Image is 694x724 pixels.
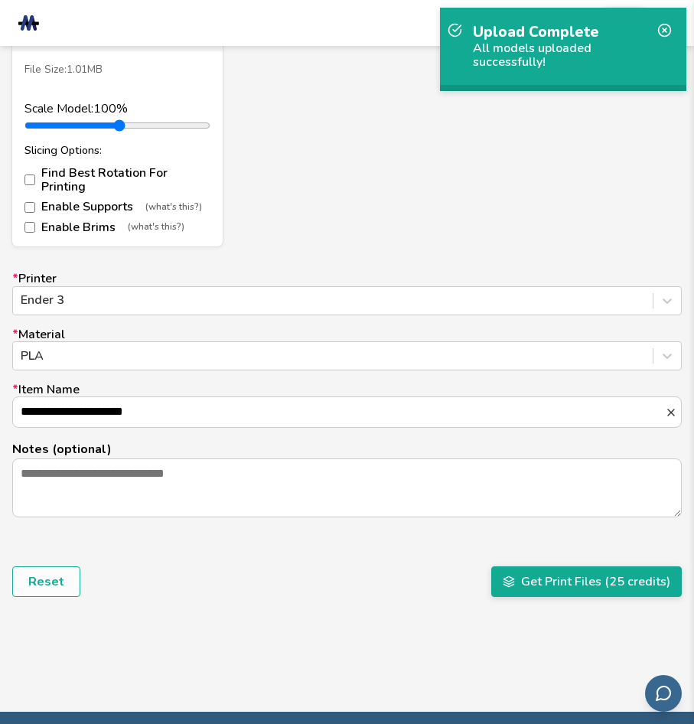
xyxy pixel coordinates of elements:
div: Slicing Options: [24,144,210,157]
span: (what's this?) [128,222,184,233]
label: Printer [12,272,682,315]
span: (what's this?) [145,202,202,213]
label: Enable Brims [24,220,210,234]
input: Enable Brims(what's this?) [24,222,35,233]
label: Enable Supports [24,200,210,214]
button: Get Print Files (25 credits) [491,566,682,597]
label: Find Best Rotation For Printing [24,166,210,194]
input: Find Best Rotation For Printing [24,174,35,185]
button: Reset [12,566,80,597]
label: Material [12,328,682,370]
p: Notes (optional) [12,440,682,458]
p: Upload Complete [473,23,654,41]
div: Scale Model: 100 % [24,102,210,116]
textarea: Notes (optional) [13,459,681,517]
label: Item Name [12,383,682,428]
div: All models uploaded successfully! [473,41,654,70]
button: Send feedback via email [645,675,682,712]
input: *Item Name [13,397,665,426]
div: File Size: 1.01MB [24,64,210,76]
input: Enable Supports(what's this?) [24,202,35,213]
button: *Item Name [665,406,681,419]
